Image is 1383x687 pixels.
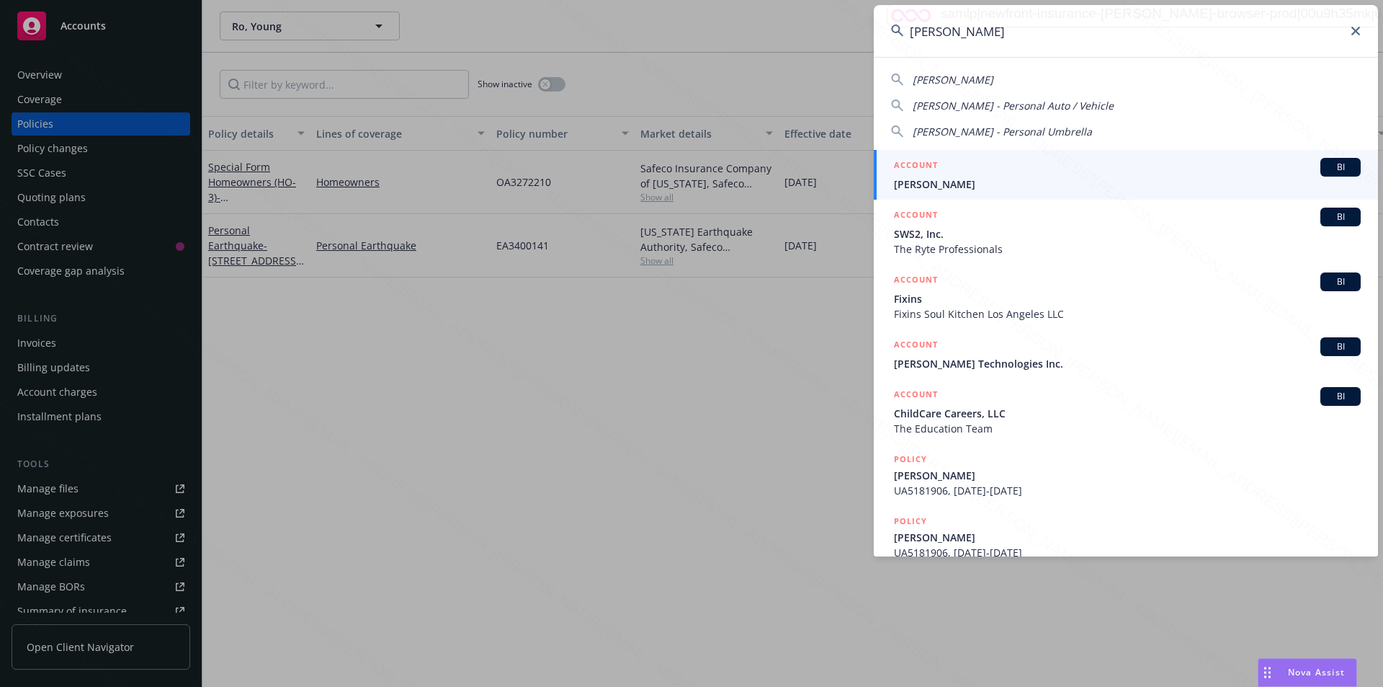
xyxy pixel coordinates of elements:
span: UA5181906, [DATE]-[DATE] [894,545,1361,560]
span: SWS2, Inc. [894,226,1361,241]
h5: ACCOUNT [894,208,938,225]
span: The Ryte Professionals [894,241,1361,257]
input: Search... [874,5,1378,57]
span: The Education Team [894,421,1361,436]
span: [PERSON_NAME] - Personal Auto / Vehicle [913,99,1114,112]
span: Nova Assist [1288,666,1345,678]
span: UA5181906, [DATE]-[DATE] [894,483,1361,498]
h5: POLICY [894,514,927,528]
h5: ACCOUNT [894,158,938,175]
h5: ACCOUNT [894,272,938,290]
h5: ACCOUNT [894,337,938,355]
div: Drag to move [1258,659,1276,686]
span: BI [1326,210,1355,223]
span: [PERSON_NAME] [894,530,1361,545]
span: [PERSON_NAME] [913,73,993,87]
span: Fixins Soul Kitchen Los Angeles LLC [894,306,1361,322]
span: [PERSON_NAME] - Personal Umbrella [913,125,1092,138]
a: POLICY[PERSON_NAME]UA5181906, [DATE]-[DATE] [874,506,1378,568]
span: BI [1326,275,1355,288]
span: ChildCare Careers, LLC [894,406,1361,421]
span: BI [1326,340,1355,353]
a: ACCOUNTBISWS2, Inc.The Ryte Professionals [874,200,1378,265]
h5: POLICY [894,452,927,466]
a: POLICY[PERSON_NAME]UA5181906, [DATE]-[DATE] [874,444,1378,506]
a: ACCOUNTBI[PERSON_NAME] [874,150,1378,200]
span: BI [1326,390,1355,403]
a: ACCOUNTBIChildCare Careers, LLCThe Education Team [874,379,1378,444]
span: BI [1326,161,1355,174]
span: Fixins [894,291,1361,306]
span: [PERSON_NAME] [894,177,1361,192]
span: [PERSON_NAME] Technologies Inc. [894,356,1361,371]
button: Nova Assist [1258,658,1357,687]
h5: ACCOUNT [894,387,938,404]
a: ACCOUNTBIFixinsFixins Soul Kitchen Los Angeles LLC [874,265,1378,329]
span: [PERSON_NAME] [894,468,1361,483]
a: ACCOUNTBI[PERSON_NAME] Technologies Inc. [874,329,1378,379]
